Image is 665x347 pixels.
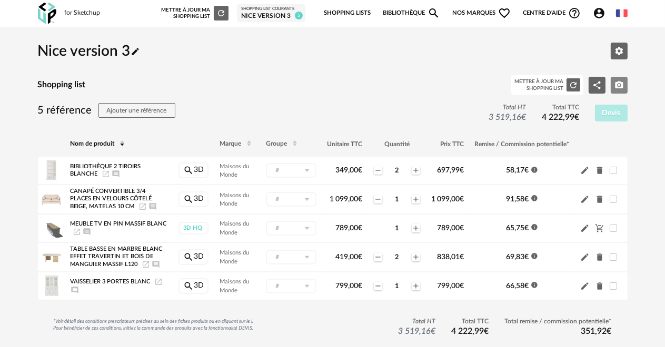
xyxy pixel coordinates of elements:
span: 65,75 [506,224,529,232]
span: € [574,113,579,121]
a: 3D HQ [178,222,209,234]
span: Vaisselier 3 portes blanc [71,279,151,284]
span: € [524,167,529,174]
button: Editer les paramètres [611,43,628,59]
span: € [484,327,489,335]
span: Heart Outline icon [498,7,511,19]
span: Information icon [531,281,538,289]
span: 4 222,99 [452,327,489,335]
div: Mettre à jour ma Shopping List [514,78,563,91]
a: Launch icon [154,279,163,284]
span: 66,58 [506,282,529,290]
button: Camera icon [611,77,628,94]
span: Pencil icon [580,252,590,262]
span: Maisons du Monde [220,250,249,264]
span: € [358,167,362,174]
span: Magnify icon [183,167,194,174]
span: € [358,282,362,290]
span: Editer les paramètres [614,47,624,54]
span: Refresh icon [216,11,226,16]
button: Share Variant icon [589,77,606,94]
img: Product pack shot [41,159,63,181]
span: Devis [602,109,620,117]
span: € [521,113,526,121]
span: Delete icon [595,252,604,262]
span: Total TTC [452,318,489,326]
span: Cart Minus icon [595,224,604,232]
span: Pencil icon [580,195,590,204]
span: Help Circle Outline icon [568,7,581,19]
th: Unitaire TTC [322,131,368,157]
div: Sélectionner un groupe [266,250,316,264]
span: Minus icon [374,166,382,175]
span: Maisons du Monde [220,164,249,178]
img: OXP [38,3,56,24]
span: Total HT [489,104,526,112]
img: Product pack shot [41,275,63,297]
img: Product pack shot [41,188,63,210]
span: Magnify icon [183,196,194,203]
span: Total remise / commission potentielle* [505,318,612,326]
span: Plus icon [412,195,420,203]
span: Plus icon [412,166,420,175]
button: Refresh icon [567,78,580,92]
span: € [524,224,529,232]
span: Total TTC [542,104,579,112]
span: Plus icon [412,224,420,232]
span: Pencil icon [580,166,590,175]
span: 3 519,16 [489,113,526,121]
img: fr [616,7,628,19]
span: Information icon [531,252,538,260]
span: Canapé convertible 3/4 places en velours côtelé beige, matelas 10 cm [71,189,152,210]
span: 91,58 [506,196,529,203]
span: € [460,253,464,261]
span: Maisons du Monde [220,279,249,293]
span: Minus icon [374,282,382,290]
button: Devis [595,105,628,121]
span: 799,00 [438,282,464,290]
span: Account Circle icon [593,7,606,19]
span: Magnify icon [428,7,440,19]
th: Prix TTC [426,131,470,157]
span: Ajouter un commentaire [152,261,160,267]
span: Maisons du Monde [220,192,249,207]
span: 4 222,99 [542,113,579,121]
span: 351,92 [581,327,612,335]
span: 5 [295,12,303,19]
span: € [358,196,362,203]
a: Launch icon [73,229,81,234]
span: Nos marques [452,2,511,24]
span: Pencil icon [580,281,590,291]
span: Magnify icon [183,282,194,289]
div: 1 [383,195,410,203]
span: 838,01 [438,253,464,261]
span: 697,99 [438,167,464,174]
a: Launch icon [138,203,147,209]
span: Minus icon [374,195,382,203]
span: Camera icon [614,81,624,88]
span: Ajouter un commentaire [83,229,91,234]
span: € [431,327,436,335]
span: 1 099,00 [432,196,464,203]
span: Bibliothèque 2 tiroirs blanche [71,164,141,177]
span: Ajouter une référence [107,107,167,114]
span: 419,00 [335,253,362,261]
img: Product pack shot [41,217,63,239]
span: Centre d'aideHelp Circle Outline icon [523,7,581,19]
span: € [524,196,529,203]
span: 58,17 [506,167,529,174]
a: BibliothèqueMagnify icon [383,2,441,24]
span: Delete icon [595,195,604,204]
div: Sélectionner un groupe [266,163,316,178]
span: 1 099,00 [330,196,362,203]
span: Information icon [531,195,538,202]
a: Magnify icon3D [178,278,209,294]
div: Mettre à jour ma Shopping List [161,6,229,21]
a: Magnify icon3D [178,191,209,207]
div: Sélectionner un groupe [266,192,316,207]
span: Pencil icon [131,44,140,58]
span: Table basse en marbre blanc effet travertin et bois de manguier massif L120 [71,247,163,268]
span: € [358,224,362,232]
